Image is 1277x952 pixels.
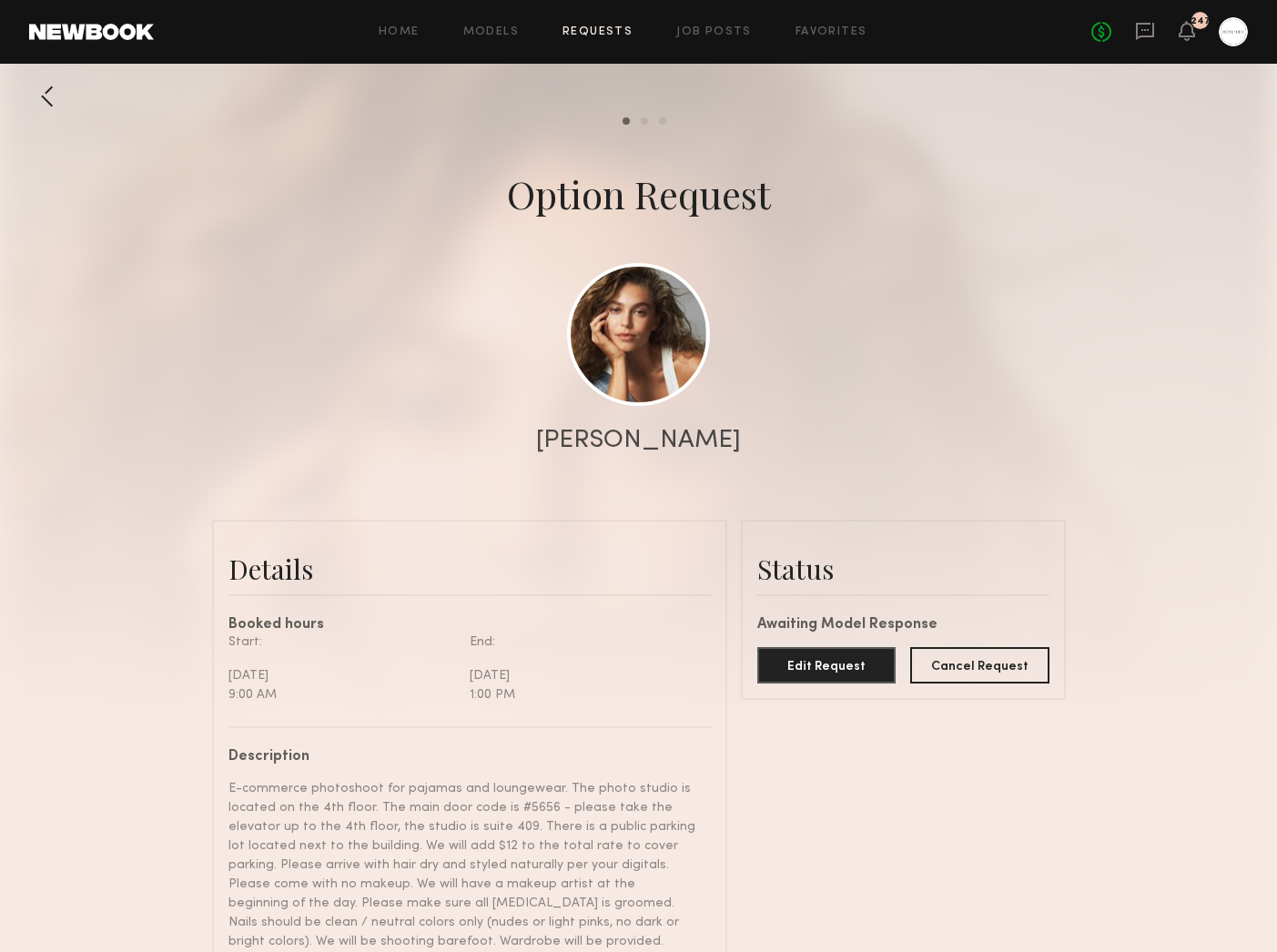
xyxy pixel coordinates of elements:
[470,633,697,652] div: End:
[910,647,1049,684] button: Cancel Request
[228,618,711,633] div: Booked hours
[228,666,456,685] div: [DATE]
[536,428,741,453] div: [PERSON_NAME]
[507,168,771,219] div: Option Request
[228,551,711,587] div: Details
[470,685,697,704] div: 1:00 PM
[562,26,633,38] a: Requests
[1191,16,1211,26] div: 247
[463,26,519,38] a: Models
[757,551,1049,587] div: Status
[757,618,1049,633] div: Awaiting Model Response
[676,26,752,38] a: Job Posts
[470,666,697,685] div: [DATE]
[757,647,897,684] button: Edit Request
[796,26,867,38] a: Favorites
[379,26,420,38] a: Home
[228,685,456,704] div: 9:00 AM
[228,750,697,765] div: Description
[228,633,456,652] div: Start:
